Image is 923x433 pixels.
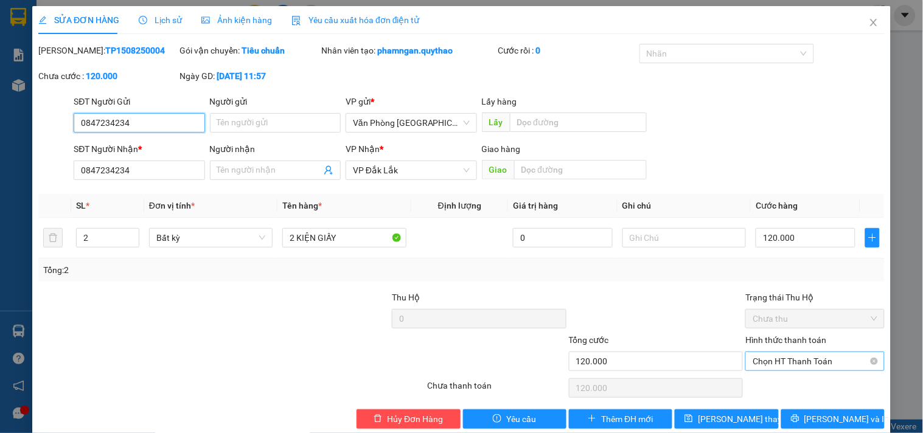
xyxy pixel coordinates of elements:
span: Chọn HT Thanh Toán [753,352,877,370]
span: printer [791,414,799,424]
input: VD: Bàn, Ghế [282,228,406,248]
span: Ảnh kiện hàng [201,15,272,25]
span: Lấy [482,113,510,132]
button: plusThêm ĐH mới [569,409,672,429]
input: Dọc đường [510,113,647,132]
div: Tên hàng: 3 THÙNG +1 CỤC ( : 4 ) [10,86,228,101]
span: delete [374,414,382,424]
span: [PERSON_NAME] thay đổi [698,412,795,426]
span: CR : [9,65,28,78]
button: delete [43,228,63,248]
div: Chưa thanh toán [426,379,567,400]
span: Tổng cước [569,335,609,345]
button: printer[PERSON_NAME] và In [781,409,885,429]
span: Giá trị hàng [513,201,558,210]
span: VP Nhận [346,144,380,154]
span: Bất kỳ [156,229,265,247]
span: Tên hàng [282,201,322,210]
span: [PERSON_NAME] và In [804,412,890,426]
span: SỬA ĐƠN HÀNG [38,15,119,25]
label: Hình thức thanh toán [745,335,826,345]
span: Thu Hộ [392,293,420,302]
span: Đơn vị tính [149,201,195,210]
span: plus [866,233,879,243]
input: Dọc đường [514,160,647,179]
span: plus [588,414,596,424]
span: save [684,414,693,424]
span: Yêu cầu xuất hóa đơn điện tử [291,15,420,25]
b: [DATE] 11:57 [217,71,266,81]
div: Tổng: 2 [43,263,357,277]
span: exclamation-circle [493,414,501,424]
span: Nhận: [142,12,172,24]
span: Hủy Đơn Hàng [387,412,443,426]
div: 180.000 [9,64,136,78]
div: 0968778195 [10,40,134,57]
span: close-circle [871,358,878,365]
b: 120.000 [86,71,117,81]
span: Thêm ĐH mới [601,412,653,426]
span: Định lượng [438,201,481,210]
span: edit [38,16,47,24]
button: Close [857,6,891,40]
b: phamngan.quythao [377,46,453,55]
button: exclamation-circleYêu cầu [463,409,566,429]
span: Lấy hàng [482,97,517,106]
span: Lịch sử [139,15,182,25]
span: Chưa thu [753,310,877,328]
span: Gửi: [10,12,29,24]
span: clock-circle [139,16,147,24]
th: Ghi chú [618,194,751,218]
span: picture [201,16,210,24]
div: SĐT Người Gửi [74,95,204,108]
div: 0347131523 [142,40,228,57]
b: TP1508250004 [105,46,165,55]
input: Ghi Chú [622,228,746,248]
div: Cước rồi : [498,44,637,57]
span: Văn Phòng Tân Phú [353,114,469,132]
div: Văn Phòng [GEOGRAPHIC_DATA] [10,10,134,40]
button: save[PERSON_NAME] thay đổi [675,409,778,429]
div: [PERSON_NAME]: [38,44,177,57]
div: Gói vận chuyển: [180,44,319,57]
div: Người gửi [210,95,341,108]
div: VP Đắk Lắk [142,10,228,40]
span: Giao hàng [482,144,521,154]
span: SL [76,201,86,210]
div: Người nhận [210,142,341,156]
span: close [869,18,879,27]
div: Chưa cước : [38,69,177,83]
b: 0 [536,46,541,55]
div: SĐT Người Nhận [74,142,204,156]
img: icon [291,16,301,26]
span: user-add [324,165,333,175]
div: Nhân viên tạo: [321,44,496,57]
span: Giao [482,160,514,179]
span: Cước hàng [756,201,798,210]
div: Ngày GD: [180,69,319,83]
b: Tiêu chuẩn [242,46,285,55]
div: Trạng thái Thu Hộ [745,291,884,304]
button: plus [865,228,880,248]
span: Yêu cầu [506,412,536,426]
button: deleteHủy Đơn Hàng [357,409,460,429]
div: VP gửi [346,95,476,108]
span: VP Đắk Lắk [353,161,469,179]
